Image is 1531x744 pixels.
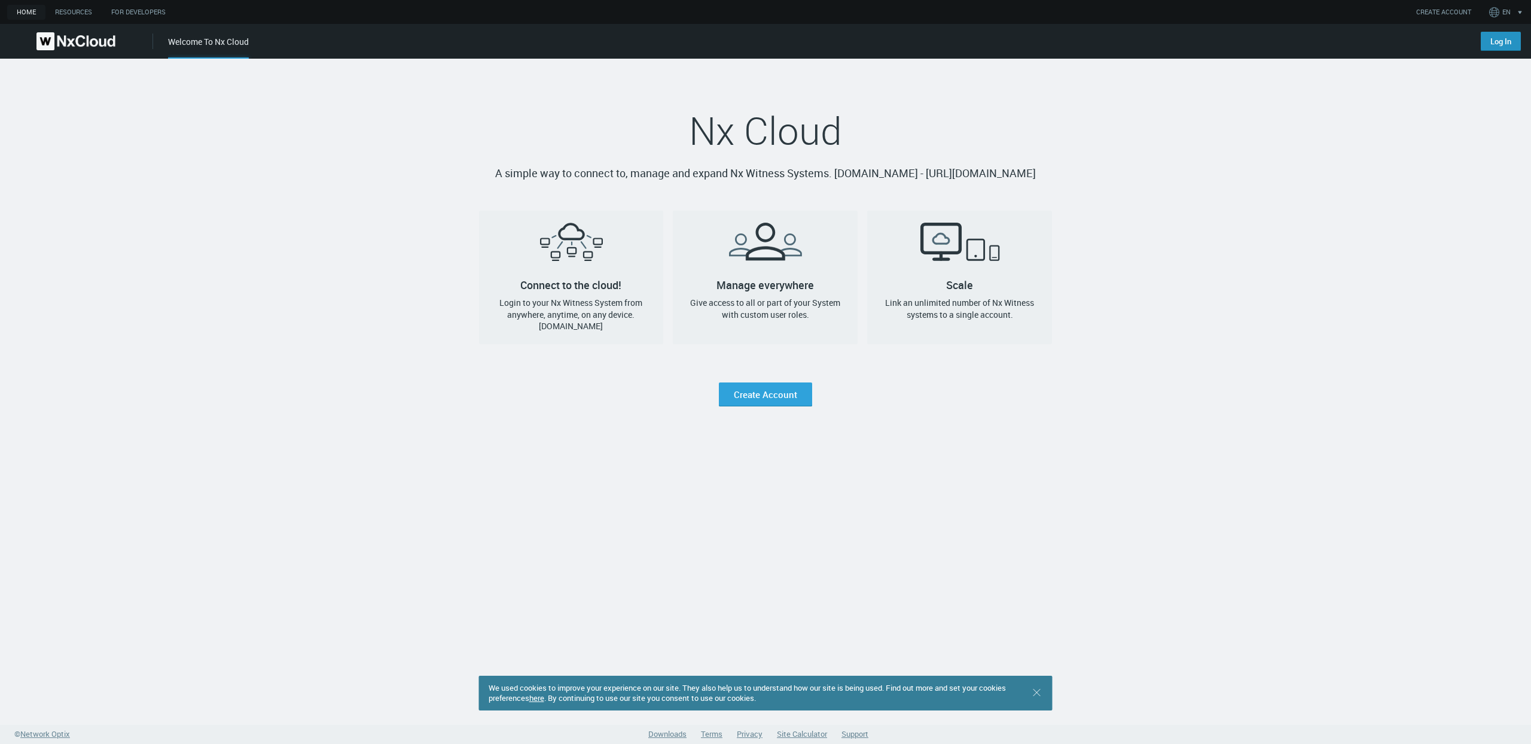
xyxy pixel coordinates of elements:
a: Support [841,728,868,739]
h4: Link an unlimited number of Nx Witness systems to a single account. [877,297,1042,320]
a: Create Account [719,382,812,406]
button: EN [1487,2,1528,22]
a: ScaleLink an unlimited number of Nx Witness systems to a single account. [867,211,1052,344]
span: . By continuing to use our site you consent to use our cookies. [544,693,756,703]
a: For Developers [102,5,175,20]
span: Nx Cloud [689,105,842,156]
a: home [7,5,45,20]
h2: Manage everywhere [673,211,858,285]
span: We used cookies to improve your experience on our site. They also help us to understand how our s... [489,682,1006,703]
a: Terms [701,728,722,739]
h2: Connect to the cloud! [479,211,664,285]
a: here [529,693,544,703]
a: Manage everywhereGive access to all or part of your System with custom user roles. [673,211,858,344]
a: CREATE ACCOUNT [1416,7,1471,17]
h4: Login to your Nx Witness System from anywhere, anytime, on any device. [DOMAIN_NAME] [489,297,654,332]
h2: Scale [867,211,1052,285]
span: EN [1502,7,1511,17]
div: Welcome To Nx Cloud [168,35,249,59]
span: Network Optix [20,728,70,739]
h4: Give access to all or part of your System with custom user roles. [682,297,848,320]
a: Resources [45,5,102,20]
a: ©Network Optix [14,728,70,740]
p: A simple way to connect to, manage and expand Nx Witness Systems. [DOMAIN_NAME] - [URL][DOMAIN_NAME] [479,165,1053,182]
a: Downloads [648,728,687,739]
a: Log In [1481,32,1521,51]
a: Connect to the cloud!Login to your Nx Witness System from anywhere, anytime, on any device. [DOMA... [479,211,664,344]
img: Nx Cloud logo [36,32,115,50]
a: Site Calculator [777,728,827,739]
a: Privacy [737,728,763,739]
